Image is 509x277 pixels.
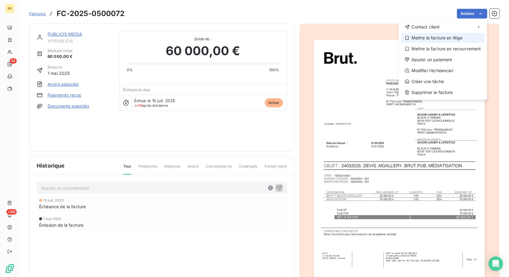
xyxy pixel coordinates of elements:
div: Mettre la facture en litige [401,33,485,43]
div: Modifier l’échéancier [401,66,485,75]
div: Supprimer la facture [401,88,485,97]
div: Mettre la facture en recouvrement [401,44,485,54]
div: Ajouter un paiement [401,55,485,65]
span: Contact client [411,24,440,30]
div: Actions [399,20,487,100]
div: Créer une tâche [401,77,485,86]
